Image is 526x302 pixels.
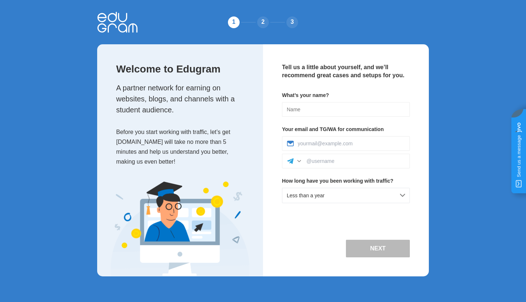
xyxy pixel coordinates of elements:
[306,158,405,164] input: @username
[287,193,325,198] span: Less than a year
[285,15,300,30] div: 3
[282,126,410,133] p: Your email and TG/WA for communication
[298,141,405,146] input: yourmail@example.com
[282,92,410,99] p: What’s your name?
[256,15,270,30] div: 2
[282,63,410,80] p: Tell us a little about yourself, and we’ll recommend great cases and setups for you.
[116,63,248,75] p: Welcome to Edugram
[111,182,249,276] img: Expert Image
[226,15,241,30] div: 1
[282,102,410,117] input: Name
[282,177,410,185] p: How long have you been working with traffic?
[116,127,248,167] p: Before you start working with traffic, let’s get [DOMAIN_NAME] will take no more than 5 minutes a...
[116,82,248,115] p: A partner network for earning on websites, blogs, and channels with a student audience.
[346,240,410,257] button: Next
